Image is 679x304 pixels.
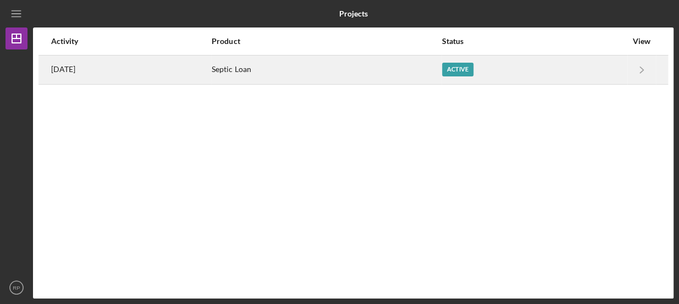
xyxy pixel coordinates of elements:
[13,285,20,291] text: RP
[5,277,27,299] button: RP
[51,65,75,74] time: 2025-08-08 18:38
[212,56,440,84] div: Septic Loan
[628,37,655,46] div: View
[339,9,367,18] b: Projects
[51,37,211,46] div: Activity
[442,37,627,46] div: Status
[442,63,473,76] div: Active
[212,37,440,46] div: Product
